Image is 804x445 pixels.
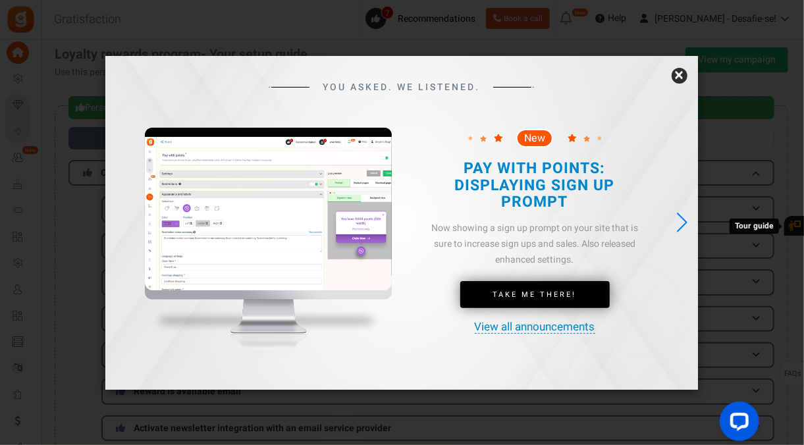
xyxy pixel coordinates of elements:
[323,82,480,92] span: YOU ASKED. WE LISTENED.
[674,208,691,237] div: Next slide
[730,219,779,234] div: Tour guide
[475,321,595,334] a: View all announcements
[672,68,687,84] a: ×
[434,161,635,211] h2: PAY WITH POINTS: DISPLAYING SIGN UP PROMPT
[423,221,647,267] div: Now showing a sign up prompt on your site that is sure to increase sign ups and sales. Also relea...
[145,128,392,378] img: mockup
[524,133,545,144] span: New
[145,137,392,290] img: screenshot
[460,281,610,309] a: Take Me There!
